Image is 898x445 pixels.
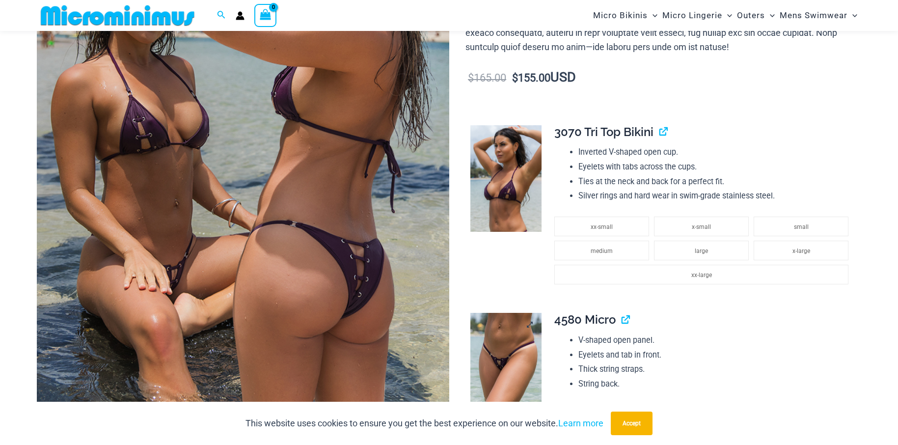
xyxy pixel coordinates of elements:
[591,3,660,28] a: Micro BikinisMenu ToggleMenu Toggle
[245,416,603,431] p: This website uses cookies to ensure you get the best experience on our website.
[777,3,860,28] a: Mens SwimwearMenu ToggleMenu Toggle
[591,223,613,230] span: xx-small
[470,313,542,420] img: Link Plum 4580 Micro
[512,72,518,84] span: $
[754,217,848,236] li: small
[470,125,542,232] img: Link Plum 3070 Tri Top
[654,217,749,236] li: x-small
[554,241,649,260] li: medium
[578,348,853,362] li: Eyelets and tab in front.
[591,248,613,254] span: medium
[554,217,649,236] li: xx-small
[765,3,775,28] span: Menu Toggle
[578,333,853,348] li: V-shaped open panel.
[578,362,853,377] li: Thick string straps.
[611,412,653,435] button: Accept
[780,3,847,28] span: Mens Swimwear
[554,125,653,139] span: 3070 Tri Top Bikini
[554,265,848,284] li: xx-large
[654,241,749,260] li: large
[554,312,616,327] span: 4580 Micro
[578,377,853,391] li: String back.
[737,3,765,28] span: Outers
[692,223,711,230] span: x-small
[578,189,853,203] li: Silver rings and hard wear in swim-grade stainless steel.
[691,272,712,278] span: xx-large
[468,72,506,84] bdi: 165.00
[660,3,735,28] a: Micro LingerieMenu ToggleMenu Toggle
[578,145,853,160] li: Inverted V-shaped open cup.
[794,223,809,230] span: small
[593,3,648,28] span: Micro Bikinis
[512,72,550,84] bdi: 155.00
[735,3,777,28] a: OutersMenu ToggleMenu Toggle
[754,241,848,260] li: x-large
[254,4,277,27] a: View Shopping Cart, empty
[695,248,708,254] span: large
[722,3,732,28] span: Menu Toggle
[648,3,657,28] span: Menu Toggle
[217,9,226,22] a: Search icon link
[236,11,245,20] a: Account icon link
[847,3,857,28] span: Menu Toggle
[792,248,810,254] span: x-large
[558,418,603,428] a: Learn more
[37,4,198,27] img: MM SHOP LOGO FLAT
[468,72,474,84] span: $
[589,1,862,29] nav: Site Navigation
[578,160,853,174] li: Eyelets with tabs across the cups.
[465,70,861,85] p: USD
[662,3,722,28] span: Micro Lingerie
[578,174,853,189] li: Ties at the neck and back for a perfect fit.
